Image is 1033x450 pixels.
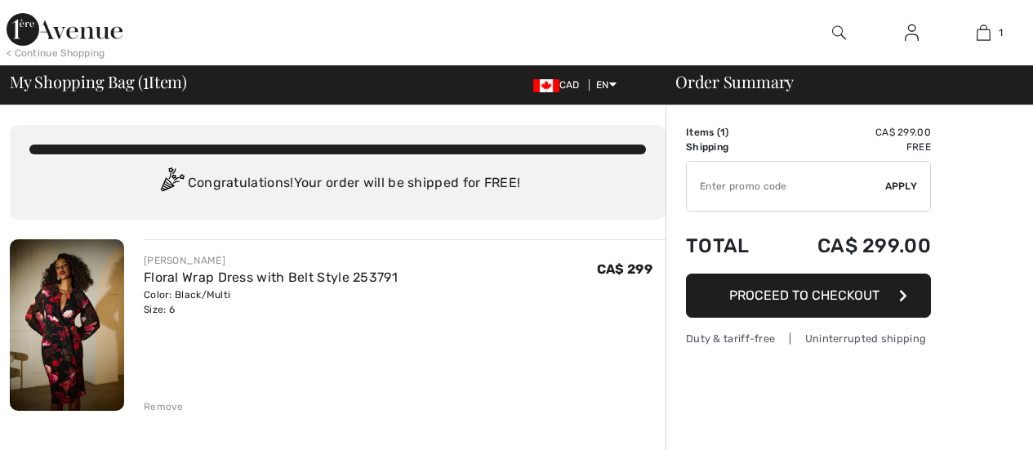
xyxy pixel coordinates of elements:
[729,287,879,303] span: Proceed to Checkout
[597,261,652,277] span: CA$ 299
[885,179,918,194] span: Apply
[144,270,398,285] a: Floral Wrap Dress with Belt Style 253791
[892,23,932,43] a: Sign In
[773,218,931,274] td: CA$ 299.00
[686,140,773,154] td: Shipping
[977,23,991,42] img: My Bag
[686,125,773,140] td: Items ( )
[832,23,846,42] img: search the website
[10,74,187,90] span: My Shopping Bag ( Item)
[686,218,773,274] td: Total
[7,46,105,60] div: < Continue Shopping
[533,79,559,92] img: Canadian Dollar
[144,287,398,317] div: Color: Black/Multi Size: 6
[7,13,122,46] img: 1ère Avenue
[155,167,188,200] img: Congratulation2.svg
[596,79,617,91] span: EN
[999,25,1003,40] span: 1
[720,127,725,138] span: 1
[144,399,184,414] div: Remove
[905,23,919,42] img: My Info
[773,125,931,140] td: CA$ 299.00
[29,167,646,200] div: Congratulations! Your order will be shipped for FREE!
[143,69,149,91] span: 1
[10,239,124,411] img: Floral Wrap Dress with Belt Style 253791
[144,253,398,268] div: [PERSON_NAME]
[686,331,931,346] div: Duty & tariff-free | Uninterrupted shipping
[773,140,931,154] td: Free
[656,74,1023,90] div: Order Summary
[687,162,885,211] input: Promo code
[686,274,931,318] button: Proceed to Checkout
[948,23,1019,42] a: 1
[533,79,586,91] span: CAD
